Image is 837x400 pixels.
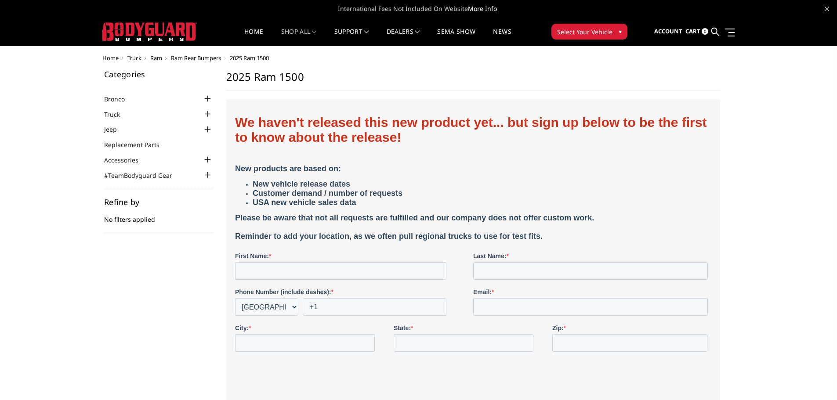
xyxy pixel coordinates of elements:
[104,70,213,78] h5: Categories
[493,29,511,46] a: News
[238,180,257,187] strong: Email:
[685,27,700,35] span: Cart
[654,27,682,35] span: Account
[468,4,497,13] a: More Info
[238,329,279,336] strong: Product Type:
[317,293,337,300] strong: Model:
[102,22,197,41] img: BODYGUARD BUMPERS
[104,125,128,134] a: Jeep
[104,155,149,165] a: Accessories
[159,293,176,300] strong: Make:
[551,24,627,40] button: Select Your Vehicle
[437,29,475,46] a: SEMA Show
[104,94,136,104] a: Bronco
[150,54,162,62] a: Ram
[104,171,183,180] a: #TeamBodyguard Gear
[317,216,329,223] strong: Zip:
[104,140,170,149] a: Replacement Parts
[238,144,271,151] strong: Last Name:
[104,198,213,206] h5: Refine by
[104,110,131,119] a: Truck
[2,279,4,286] span: .
[334,29,369,46] a: Support
[619,27,622,36] span: ▾
[281,29,317,46] a: shop all
[127,54,141,62] a: Truck
[230,54,269,62] span: 2025 Ram 1500
[654,20,682,43] a: Account
[226,70,720,90] h1: 2025 Ram 1500
[557,27,612,36] span: Select Your Vehicle
[171,54,221,62] a: Ram Rear Bumpers
[387,29,420,46] a: Dealers
[102,54,119,62] a: Home
[244,29,263,46] a: Home
[702,28,708,35] span: 0
[159,216,176,223] strong: State:
[104,198,213,233] div: No filters applied
[685,20,708,43] a: Cart 0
